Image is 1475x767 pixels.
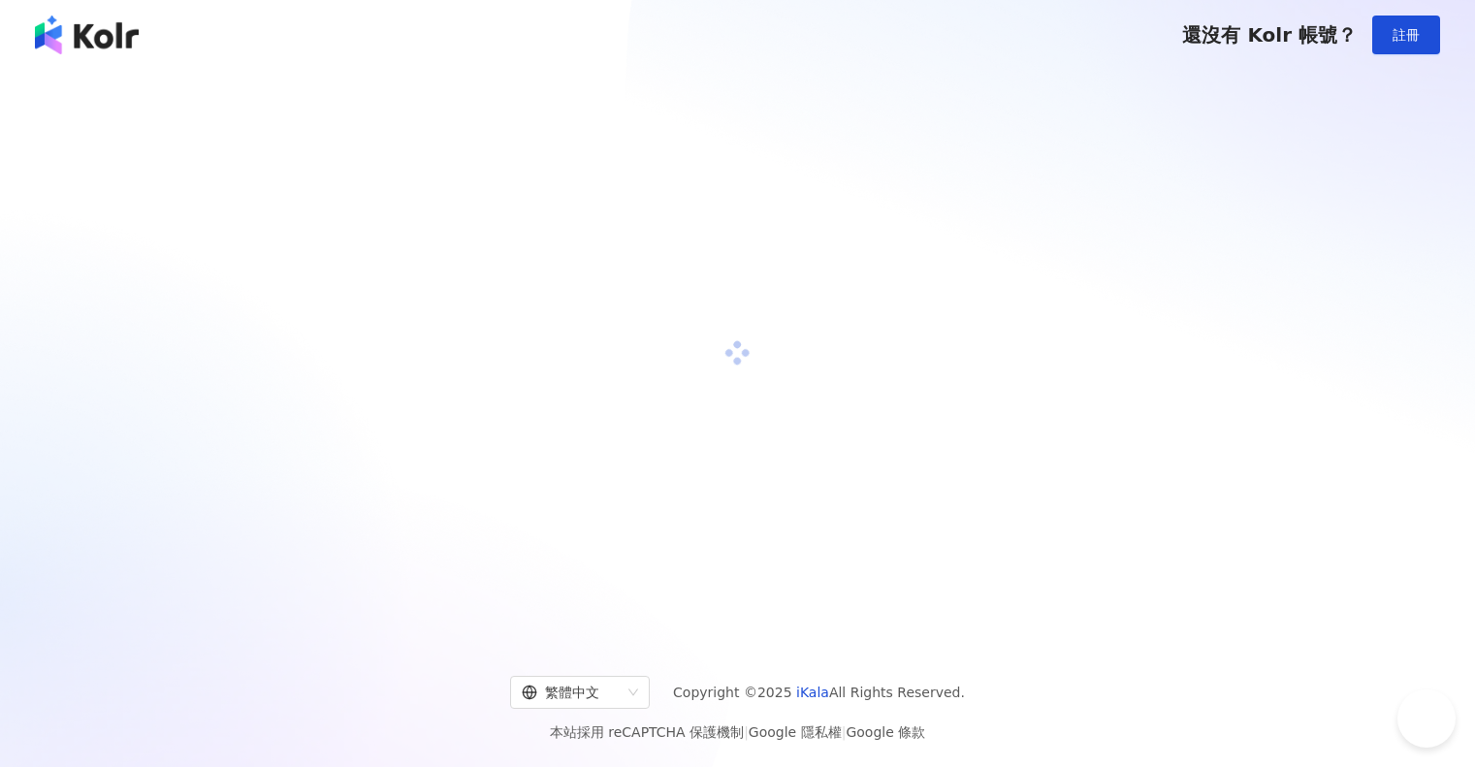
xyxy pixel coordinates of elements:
[796,685,829,700] a: iKala
[749,724,842,740] a: Google 隱私權
[1393,27,1420,43] span: 註冊
[35,16,139,54] img: logo
[1182,23,1357,47] span: 還沒有 Kolr 帳號？
[1372,16,1440,54] button: 註冊
[846,724,925,740] a: Google 條款
[744,724,749,740] span: |
[1397,689,1456,748] iframe: Help Scout Beacon - Open
[522,677,621,708] div: 繁體中文
[842,724,847,740] span: |
[673,681,965,704] span: Copyright © 2025 All Rights Reserved.
[550,720,925,744] span: 本站採用 reCAPTCHA 保護機制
